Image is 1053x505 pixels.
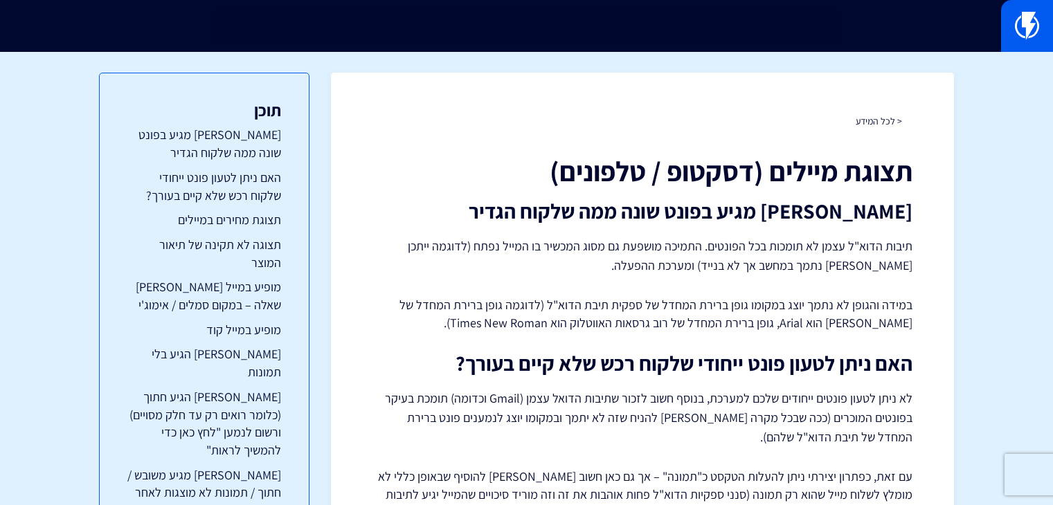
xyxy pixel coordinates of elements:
[127,169,281,204] a: האם ניתן לטעון פונט ייחודי שלקוח רכש שלא קיים בעורך?
[372,156,912,186] h1: תצוגת מיילים (דסקטופ / טלפונים)
[372,296,912,331] p: במידה והגופן לא נתמך יוצג במקומו גופן ברירת המחדל של ספקית תיבת הדוא"ל (לדוגמה גופן ברירת המחדל ש...
[372,237,912,275] p: תיבות הדוא"ל עצמן לא תומכות בכל הפונטים. התמיכה מושפעת גם מסוג המכשיר בו המייל נפתח (לדוגמה ייתכן...
[372,200,912,223] h2: [PERSON_NAME] מגיע בפונט שונה ממה שלקוח הגדיר
[372,352,912,375] h2: האם ניתן לטעון פונט ייחודי שלקוח רכש שלא קיים בעורך?
[127,321,281,339] a: מופיע במייל קוד
[127,126,281,161] a: [PERSON_NAME] מגיע בפונט שונה ממה שלקוח הגדיר
[127,101,281,119] h3: תוכן
[215,10,838,42] input: חיפוש מהיר...
[127,211,281,229] a: תצוגת מחירים במיילים
[127,345,281,380] a: [PERSON_NAME] הגיע בלי תמונות
[127,236,281,271] a: תצוגה לא תקינה של תיאור המוצר
[127,278,281,313] a: מופיע במייל [PERSON_NAME] שאלה – במקום סמלים / אימוג'י
[127,388,281,459] a: [PERSON_NAME] הגיע חתוך (כלומר רואים רק עד חלק מסויים) ורשום לנמען "לחץ כאן כדי להמשיך לראות"
[856,115,902,127] a: < לכל המידע
[372,389,912,447] p: לא ניתן לטעון פונטים ייחודים שלכם למערכת, בנוסף חשוב לזכור שתיבות הדואל עצמן (Gmail וכדומה) תומכת...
